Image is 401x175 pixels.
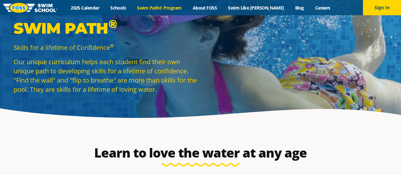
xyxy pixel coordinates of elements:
[14,43,197,52] p: Skills for a lifetime of Confidence
[51,145,350,160] h2: Learn to love the water at any age
[110,43,114,49] sup: ®
[132,5,187,11] a: Swim Path® Program
[187,5,223,11] a: About FOSS
[3,3,57,13] img: FOSS Swim School Logo
[309,5,336,11] a: Careers
[105,5,132,11] a: Schools
[14,57,197,94] p: Our unique curriculum helps each student find their own unique path to developing skills for a li...
[108,17,117,31] sup: ®
[289,5,309,11] a: Blog
[223,5,290,11] a: Swim Like [PERSON_NAME]
[65,5,105,11] a: 2025 Calendar
[14,19,197,38] p: Swim Path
